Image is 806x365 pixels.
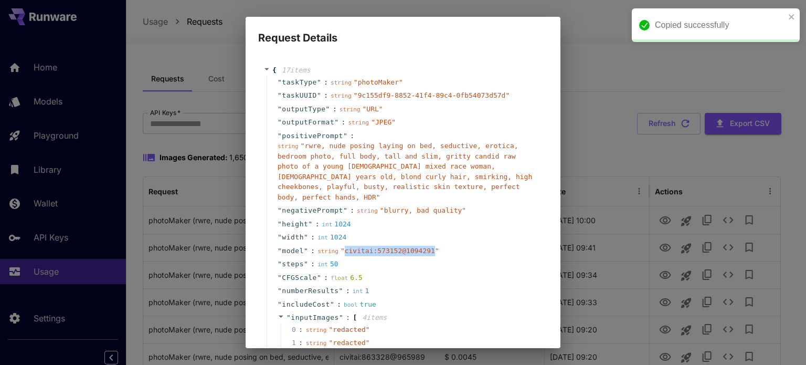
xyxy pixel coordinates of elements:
span: width [282,232,304,243]
h2: Request Details [246,17,560,46]
span: " blurry, bad quality " [380,206,466,214]
span: " rwre, nude posing laying on bed, seductive, erotica, bedroom photo, full body, tall and slim, g... [278,142,532,201]
span: " photoMaker " [354,78,403,86]
span: " [326,105,330,113]
div: 1 [353,286,369,296]
span: negativePrompt [282,205,343,216]
span: : [324,77,328,88]
span: : [311,259,315,269]
span: int [322,221,332,228]
span: : [342,117,346,128]
span: : [333,104,337,114]
span: string [331,79,352,86]
span: string [331,92,352,99]
span: outputType [282,104,325,114]
span: float [331,275,348,281]
div: 1024 [317,232,346,243]
span: string [357,207,378,214]
span: " [330,300,334,308]
span: height [282,219,308,230]
span: " [278,287,282,295]
span: " [278,78,282,86]
span: taskUUID [282,90,317,101]
span: " [317,78,321,86]
span: " civitai:573152@1094291 " [341,247,439,255]
span: 17 item s [282,66,311,74]
span: " [304,233,308,241]
div: 6.5 [331,273,363,283]
span: " [339,314,343,321]
span: string [340,106,360,113]
span: [ [353,312,357,323]
span: " redacted " [328,339,369,347]
span: " [334,118,338,126]
span: " redacted " [328,326,369,333]
span: " [278,118,282,126]
span: " [278,233,282,241]
span: " [304,260,308,268]
span: " [317,91,321,99]
span: " [278,105,282,113]
span: string [306,340,327,347]
div: 1024 [322,219,351,230]
span: " [339,287,343,295]
span: 1 [292,338,306,348]
span: { [272,65,277,76]
button: close [788,13,796,21]
span: model [282,246,304,256]
span: includeCost [282,299,330,310]
span: 0 [292,325,306,335]
span: outputFormat [282,117,334,128]
span: " [308,220,312,228]
span: " [278,206,282,214]
span: " [278,247,282,255]
span: : [311,232,315,243]
div: 50 [317,259,338,269]
span: string [317,248,338,255]
span: : [315,219,320,230]
span: bool [344,301,358,308]
span: : [311,246,315,256]
span: CFGScale [282,273,317,283]
span: " URL " [363,105,383,113]
span: positivePrompt [282,131,343,141]
span: " [278,274,282,281]
span: numberResults [282,286,338,296]
span: " [278,91,282,99]
div: Copied successfully [655,19,785,32]
span: int [353,288,363,295]
span: 4 item s [362,314,387,321]
span: : [337,299,341,310]
span: string [278,143,299,150]
span: string [348,119,369,126]
div: true [344,299,376,310]
span: " [278,220,282,228]
span: taskType [282,77,317,88]
span: inputImages [291,314,339,321]
div: : [299,338,303,348]
span: " [278,260,282,268]
span: : [324,90,328,101]
span: : [346,286,350,296]
span: " [278,132,282,140]
span: : [350,131,354,141]
span: : [346,312,350,323]
div: : [299,325,303,335]
span: " 9c155df9-8852-41f4-89c4-0fb54073d57d " [354,91,510,99]
span: " JPEG " [371,118,396,126]
span: " [317,274,321,281]
span: string [306,327,327,333]
span: : [350,205,354,216]
span: " [304,247,308,255]
span: " [343,206,347,214]
span: int [317,261,328,268]
span: " [343,132,347,140]
span: " [287,314,291,321]
span: : [324,273,328,283]
span: steps [282,259,304,269]
span: int [317,234,328,241]
span: " [278,300,282,308]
